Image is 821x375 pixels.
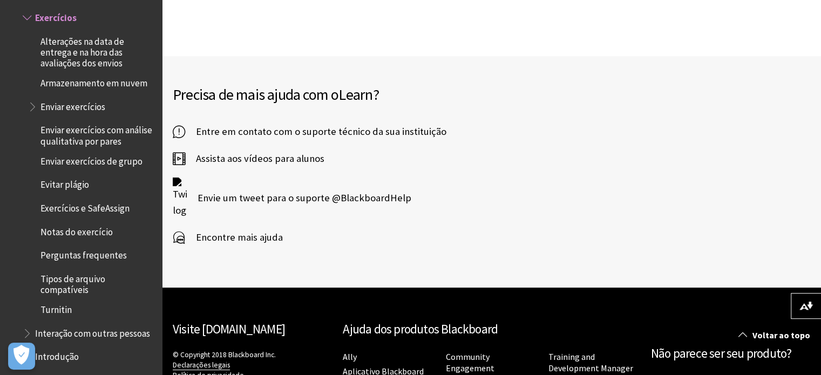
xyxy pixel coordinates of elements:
h2: Não parece ser seu produto? [651,344,810,363]
span: Tipos de arquivo compatíveis [40,270,154,295]
span: Interação com outras pessoas [35,324,150,339]
span: Exercícios e SafeAssign [40,199,130,214]
span: Alterações na data de entrega e na hora das avaliações dos envios [40,32,154,69]
span: Perguntas frequentes [40,247,127,261]
span: Enviar exercícios [40,98,105,112]
span: Armazenamento em nuvem [40,74,147,88]
span: Introdução [35,348,79,363]
span: Assista aos vídeos para alunos [185,151,324,167]
span: Learn [338,85,372,104]
a: Encontre mais ajuda [173,229,283,246]
h2: Precisa de mais ajuda com o ? [173,83,492,106]
span: Evitar plágio [40,176,89,190]
img: Twitter logo [173,178,187,219]
a: Voltar ao topo [730,325,821,345]
span: Encontre mais ajuda [185,229,283,246]
span: Enviar exercícios de grupo [40,152,143,167]
span: Turnitin [40,301,72,315]
a: Training and Development Manager [548,351,633,374]
a: Community Engagement [445,351,494,374]
a: Visite [DOMAIN_NAME] [173,321,285,337]
span: Envie um tweet para o suporte @BlackboardHelp [187,190,411,206]
a: Twitter logo Envie um tweet para o suporte @BlackboardHelp [173,178,411,219]
span: Exercícios [35,9,77,23]
a: Assista aos vídeos para alunos [173,151,324,167]
a: Entre em contato com o suporte técnico da sua instituição [173,124,446,140]
h2: Ajuda dos produtos Blackboard [343,320,640,339]
span: Enviar exercícios com análise qualitativa por pares [40,121,154,147]
span: Entre em contato com o suporte técnico da sua instituição [185,124,446,140]
span: Notas do exercício [40,223,113,237]
a: Ally [343,351,357,363]
button: Abrir preferências [8,343,35,370]
a: Declarações legais [173,360,230,370]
